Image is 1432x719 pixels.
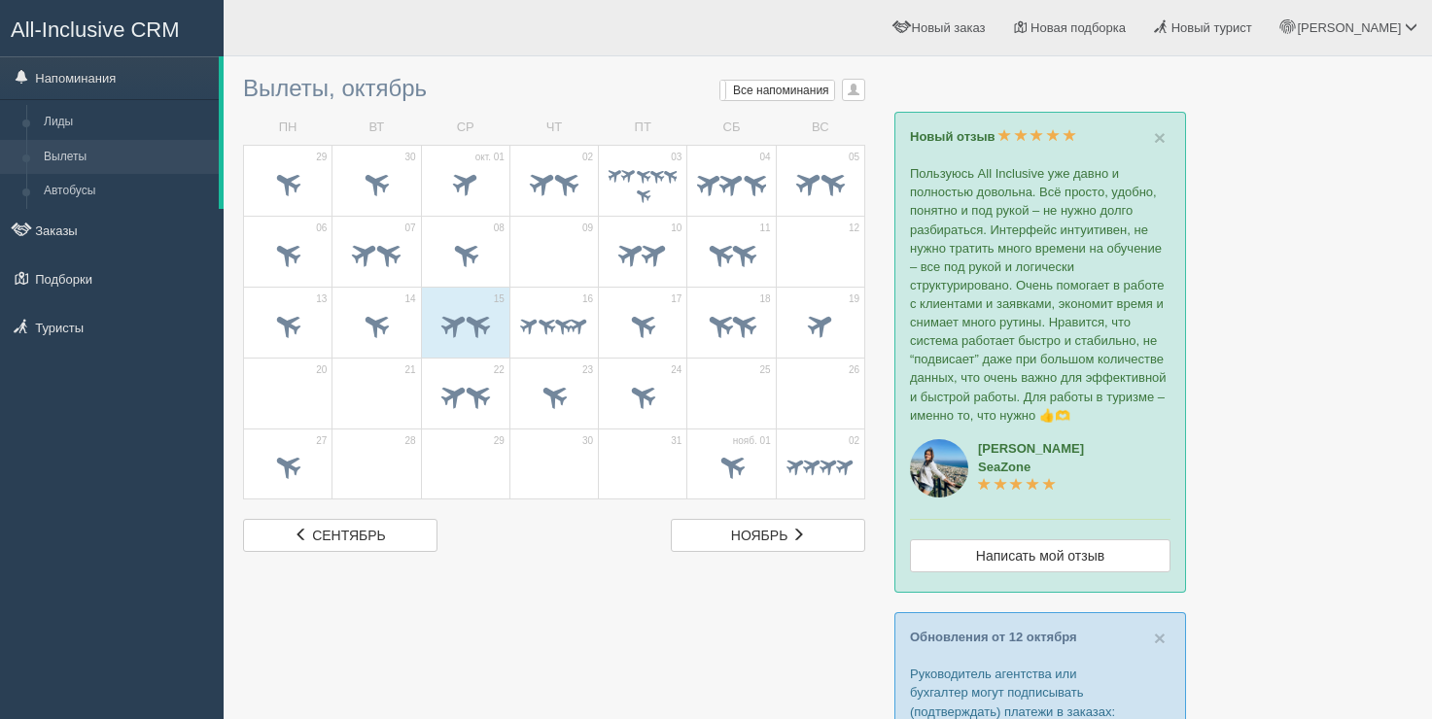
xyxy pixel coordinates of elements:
[404,151,415,164] span: 30
[494,292,505,306] span: 15
[733,434,771,448] span: нояб. 01
[1154,127,1166,148] button: Close
[11,17,180,42] span: All-Inclusive CRM
[731,528,788,543] span: ноябрь
[910,630,1077,644] a: Обновления от 12 октября
[760,363,771,377] span: 25
[849,151,859,164] span: 05
[1171,20,1252,35] span: Новый турист
[244,111,332,145] td: ПН
[910,164,1170,425] p: Пользуюсь All Inclusive уже давно и полностью довольна. Всё просто, удобно, понятно и под рукой –...
[671,434,681,448] span: 31
[494,222,505,235] span: 08
[776,111,864,145] td: ВС
[849,363,859,377] span: 26
[316,363,327,377] span: 20
[849,222,859,235] span: 12
[316,292,327,306] span: 13
[687,111,776,145] td: СБ
[35,140,219,175] a: Вылеты
[978,441,1084,493] a: [PERSON_NAME]SeaZone
[849,292,859,306] span: 19
[760,151,771,164] span: 04
[1154,126,1166,149] span: ×
[582,292,593,306] span: 16
[35,174,219,209] a: Автобусы
[1297,20,1401,35] span: [PERSON_NAME]
[475,151,505,164] span: окт. 01
[316,434,327,448] span: 27
[243,519,437,552] a: сентябрь
[243,76,865,101] h3: Вылеты, октябрь
[1154,627,1166,649] span: ×
[582,151,593,164] span: 02
[316,151,327,164] span: 29
[599,111,687,145] td: ПТ
[509,111,598,145] td: ЧТ
[1030,20,1126,35] span: Новая подборка
[316,222,327,235] span: 06
[582,222,593,235] span: 09
[494,363,505,377] span: 22
[582,434,593,448] span: 30
[671,519,865,552] a: ноябрь
[910,539,1170,572] a: Написать мой отзыв
[404,434,415,448] span: 28
[404,363,415,377] span: 21
[1,1,223,54] a: All-Inclusive CRM
[404,222,415,235] span: 07
[760,222,771,235] span: 11
[733,84,829,97] span: Все напоминания
[35,105,219,140] a: Лиды
[312,528,386,543] span: сентябрь
[671,151,681,164] span: 03
[912,20,986,35] span: Новый заказ
[671,292,681,306] span: 17
[671,363,681,377] span: 24
[494,434,505,448] span: 29
[404,292,415,306] span: 14
[910,439,968,497] img: aicrm_6724.jpg
[760,292,771,306] span: 18
[332,111,421,145] td: ВТ
[849,434,859,448] span: 02
[671,222,681,235] span: 10
[1154,628,1166,648] button: Close
[910,129,1076,144] a: Новый отзыв
[421,111,509,145] td: СР
[582,363,593,377] span: 23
